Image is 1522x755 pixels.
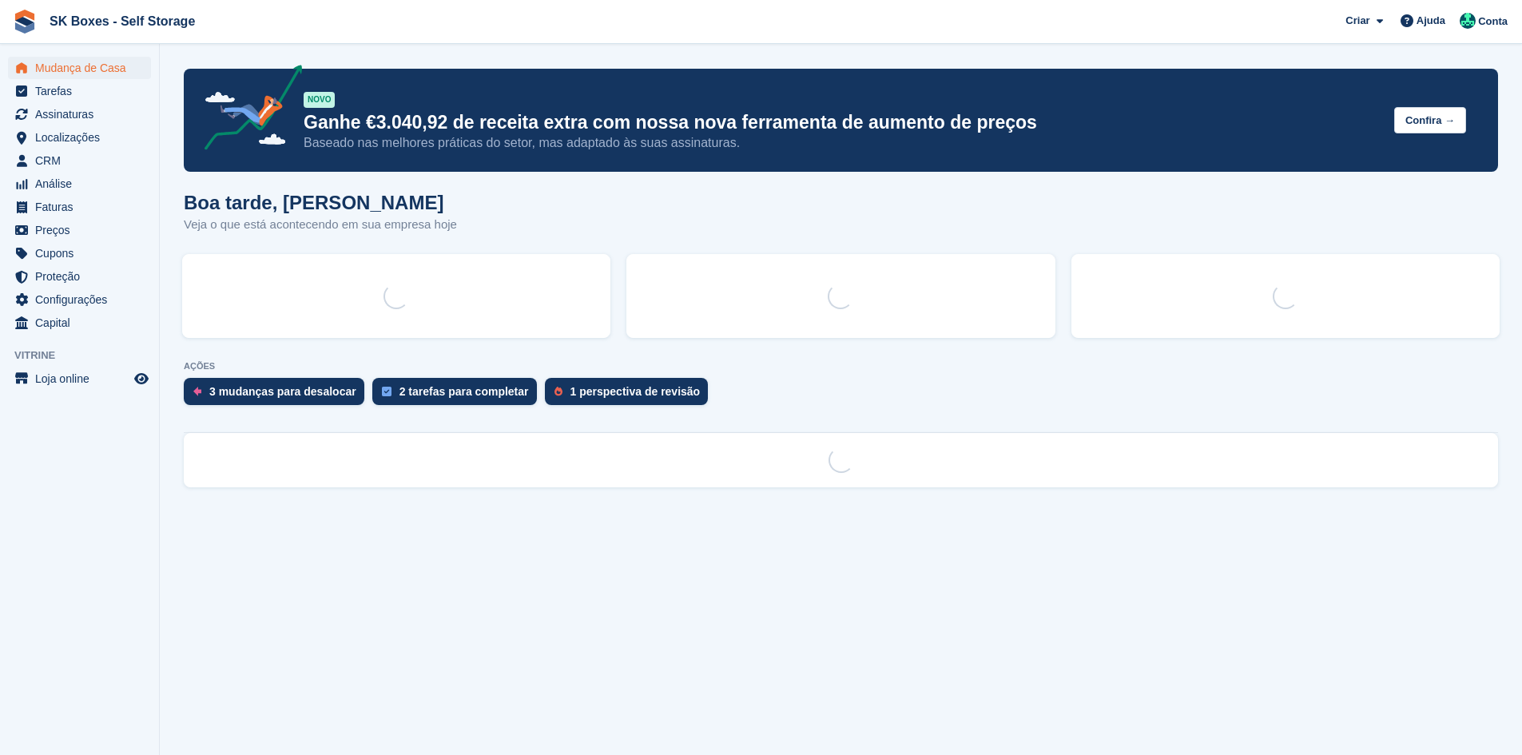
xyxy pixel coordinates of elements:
[35,219,131,241] span: Preços
[14,348,159,364] span: Vitrine
[1394,107,1466,133] button: Confira →
[35,196,131,218] span: Faturas
[570,385,701,398] div: 1 perspectiva de revisão
[193,387,201,396] img: move_outs_to_deallocate_icon-f764333ba52eb49d3ac5e1228854f67142a1ed5810a6f6cc68b1a99e826820c5.svg
[382,387,391,396] img: task-75834270c22a3079a89374b754ae025e5fb1db73e45f91037f5363f120a921f8.svg
[1417,13,1445,29] span: Ajuda
[35,265,131,288] span: Proteção
[8,368,151,390] a: menu
[8,103,151,125] a: menu
[304,92,335,108] div: NOVO
[1345,13,1369,29] span: Criar
[8,57,151,79] a: menu
[8,149,151,172] a: menu
[8,126,151,149] a: menu
[35,288,131,311] span: Configurações
[8,265,151,288] a: menu
[35,80,131,102] span: Tarefas
[8,288,151,311] a: menu
[399,385,529,398] div: 2 tarefas para completar
[8,242,151,264] a: menu
[184,361,1498,372] p: AÇÕES
[35,126,131,149] span: Localizações
[8,173,151,195] a: menu
[35,173,131,195] span: Análise
[209,385,356,398] div: 3 mudanças para desalocar
[184,216,457,234] p: Veja o que está acontecendo em sua empresa hoje
[35,242,131,264] span: Cupons
[191,65,303,156] img: price-adjustments-announcement-icon-8257ccfd72463d97f412b2fc003d46551f7dbcb40ab6d574587a9cd5c0d94...
[184,378,372,413] a: 3 mudanças para desalocar
[372,378,545,413] a: 2 tarefas para completar
[13,10,37,34] img: stora-icon-8386f47178a22dfd0bd8f6a31ec36ba5ce8667c1dd55bd0f319d3a0aa187defe.svg
[1478,14,1508,30] span: Conta
[43,8,201,34] a: SK Boxes - Self Storage
[554,387,562,396] img: prospect-51fa495bee0391a8d652442698ab0144808aea92771e9ea1ae160a38d050c398.svg
[184,192,457,213] h1: Boa tarde, [PERSON_NAME]
[8,219,151,241] a: menu
[35,368,131,390] span: Loja online
[1460,13,1476,29] img: Cláudio Borges
[304,134,1381,152] p: Baseado nas melhores práticas do setor, mas adaptado às suas assinaturas.
[8,312,151,334] a: menu
[35,149,131,172] span: CRM
[35,57,131,79] span: Mudança de Casa
[304,111,1381,134] p: Ganhe €3.040,92 de receita extra com nossa nova ferramenta de aumento de preços
[132,369,151,388] a: Loja de pré-visualização
[545,378,717,413] a: 1 perspectiva de revisão
[35,312,131,334] span: Capital
[8,196,151,218] a: menu
[35,103,131,125] span: Assinaturas
[8,80,151,102] a: menu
